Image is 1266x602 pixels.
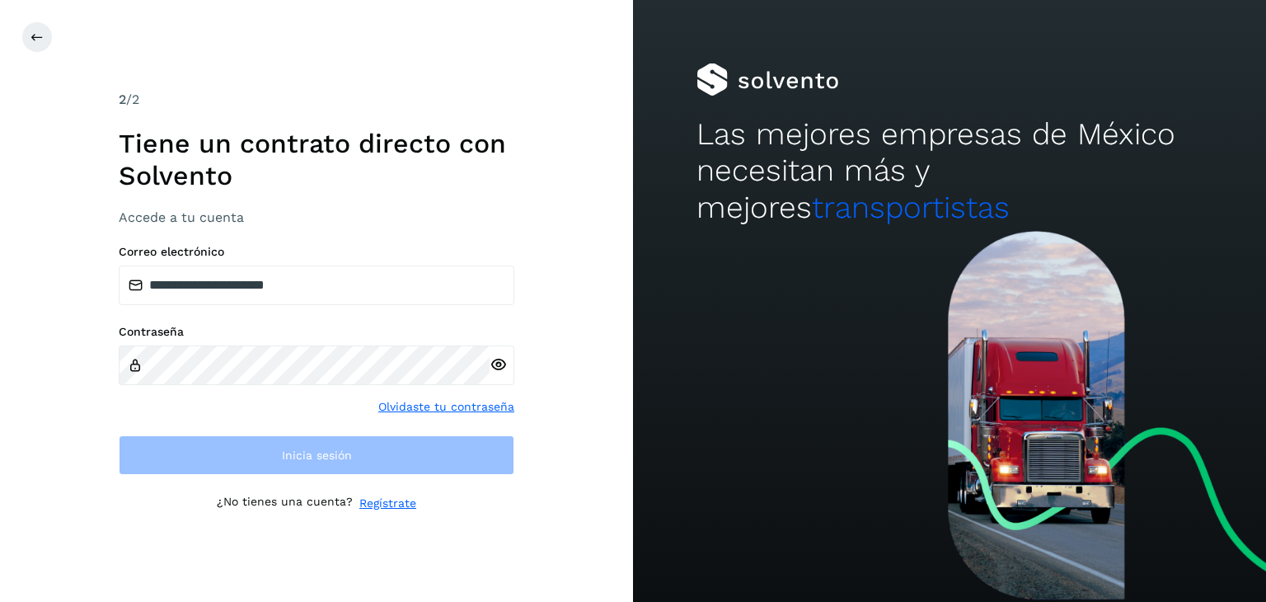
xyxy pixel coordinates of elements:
label: Contraseña [119,325,514,339]
a: Olvidaste tu contraseña [378,398,514,416]
a: Regístrate [359,495,416,512]
div: /2 [119,90,514,110]
button: Inicia sesión [119,435,514,475]
h2: Las mejores empresas de México necesitan más y mejores [696,116,1203,226]
span: 2 [119,92,126,107]
h1: Tiene un contrato directo con Solvento [119,128,514,191]
p: ¿No tienes una cuenta? [217,495,353,512]
label: Correo electrónico [119,245,514,259]
span: Inicia sesión [282,449,352,461]
span: transportistas [812,190,1010,225]
h3: Accede a tu cuenta [119,209,514,225]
